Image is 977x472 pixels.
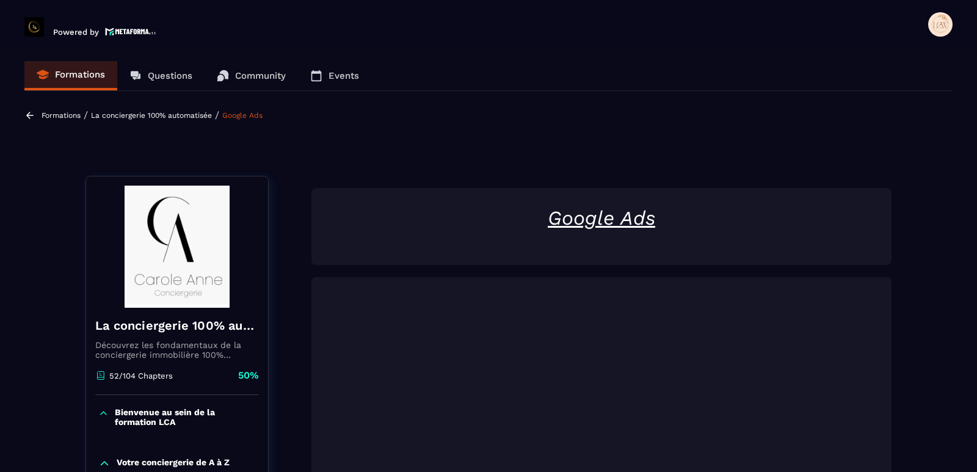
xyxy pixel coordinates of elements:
a: Events [298,61,371,90]
p: Formations [55,69,105,80]
p: 52/104 Chapters [109,371,173,380]
a: Formations [42,111,81,120]
img: logo [105,26,156,37]
p: 50% [238,369,259,382]
img: logo-branding [24,17,44,37]
p: Découvrez les fondamentaux de la conciergerie immobilière 100% automatisée. Cette formation est c... [95,340,259,360]
p: Powered by [53,27,99,37]
p: Bienvenue au sein de la formation LCA [115,407,256,427]
a: Google Ads [222,111,263,120]
a: Questions [117,61,205,90]
h4: La conciergerie 100% automatisée [95,317,259,334]
p: Community [235,70,286,81]
a: Formations [24,61,117,90]
span: / [215,109,219,121]
img: banner [95,186,259,308]
a: La conciergerie 100% automatisée [91,111,212,120]
p: Events [329,70,359,81]
a: Community [205,61,298,90]
u: Google Ads [548,206,655,230]
p: Votre conciergerie de A à Z [117,457,230,470]
p: Questions [148,70,192,81]
span: / [84,109,88,121]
